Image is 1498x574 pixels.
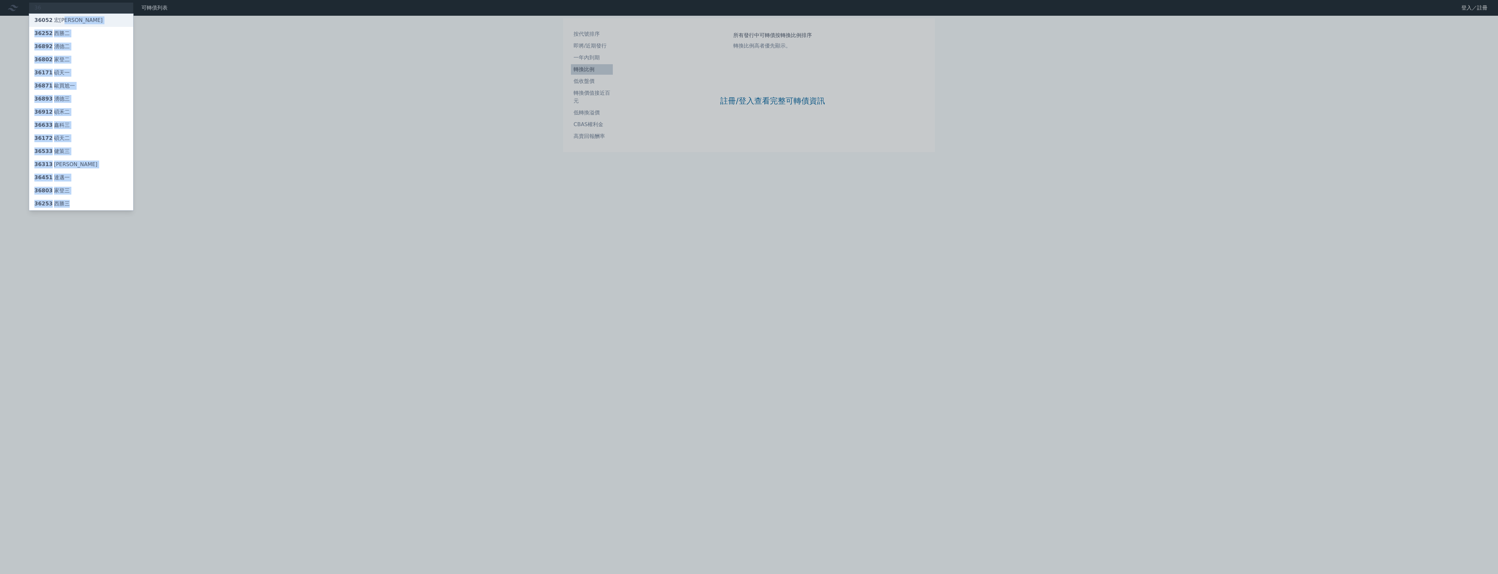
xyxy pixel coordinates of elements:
div: 湧德三 [34,95,70,103]
div: 宏[PERSON_NAME] [34,16,103,24]
span: 36633 [34,122,53,128]
iframe: Chat Widget [1465,543,1498,574]
a: 36893湧德三 [29,92,133,105]
div: [PERSON_NAME] [34,161,98,168]
div: 家登二 [34,56,70,64]
a: 36252西勝二 [29,27,133,40]
div: 歐買尬一 [34,82,75,90]
span: 36052 [34,17,53,23]
a: 36802家登二 [29,53,133,66]
div: 碩天一 [34,69,70,77]
span: 36893 [34,96,53,102]
a: 36871歐買尬一 [29,79,133,92]
div: 西勝二 [34,29,70,37]
span: 36252 [34,30,53,36]
div: 健策三 [34,147,70,155]
a: 36253西勝三 [29,197,133,210]
a: 36633鑫科三 [29,119,133,132]
span: 36803 [34,187,53,194]
span: 36912 [34,109,53,115]
div: 聊天小工具 [1465,543,1498,574]
div: 鑫科三 [34,121,70,129]
div: 碩禾二 [34,108,70,116]
a: 36171碩天一 [29,66,133,79]
div: 碩天二 [34,134,70,142]
span: 36802 [34,56,53,63]
div: 家登三 [34,187,70,195]
div: 西勝三 [34,200,70,208]
a: 36451達邁一 [29,171,133,184]
span: 36892 [34,43,53,49]
div: 達邁一 [34,174,70,182]
a: 36912碩禾二 [29,105,133,119]
a: 36052宏[PERSON_NAME] [29,14,133,27]
a: 36533健策三 [29,145,133,158]
span: 36172 [34,135,53,141]
span: 36451 [34,174,53,181]
span: 36253 [34,201,53,207]
a: 36172碩天二 [29,132,133,145]
div: 湧德二 [34,43,70,50]
span: 36871 [34,83,53,89]
span: 36313 [34,161,53,167]
a: 36313[PERSON_NAME] [29,158,133,171]
span: 36533 [34,148,53,154]
span: 36171 [34,69,53,76]
a: 36892湧德二 [29,40,133,53]
a: 36803家登三 [29,184,133,197]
